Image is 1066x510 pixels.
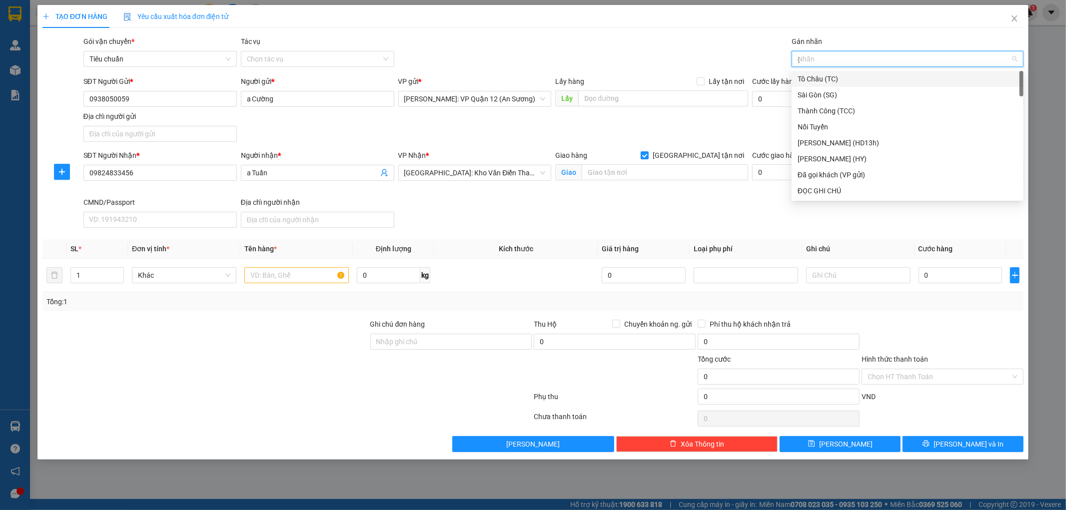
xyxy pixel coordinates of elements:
span: plus [54,168,69,176]
span: Lấy tận nơi [705,76,748,87]
span: Gói vận chuyển [83,37,134,45]
button: deleteXóa Thông tin [616,436,778,452]
span: Khác [138,268,230,283]
div: Đã gọi khách (VP gửi) [792,167,1024,183]
label: Hình thức thanh toán [862,355,928,363]
span: TẠO ĐƠN HÀNG [42,12,107,20]
span: Xóa Thông tin [681,439,724,450]
span: [PERSON_NAME] và In [934,439,1004,450]
input: VD: Bàn, Ghế [244,267,349,283]
div: Huy Dương (HD13h) [792,135,1024,151]
span: Lấy [555,90,578,106]
input: Ghi chú đơn hàng [370,334,532,350]
div: Nối Tuyến [798,121,1018,132]
span: SL [70,245,78,253]
div: Phụ thu [533,391,697,409]
img: icon [123,13,131,21]
div: Địa chỉ người nhận [241,197,394,208]
span: [PERSON_NAME] [506,439,560,450]
input: Dọc đường [578,90,748,106]
label: Cước giao hàng [752,151,802,159]
label: Cước lấy hàng [752,77,797,85]
button: plus [54,164,70,180]
span: Lấy hàng [555,77,584,85]
input: Địa chỉ của người nhận [241,212,394,228]
span: Tổng cước [698,355,731,363]
button: printer[PERSON_NAME] và In [903,436,1024,452]
span: plus [42,13,49,20]
th: Loại phụ phí [690,239,802,259]
button: plus [1010,267,1020,283]
label: Ghi chú đơn hàng [370,320,425,328]
div: Nối Tuyến [792,119,1024,135]
span: VND [862,393,876,401]
span: Thu Hộ [534,320,557,328]
span: Định lượng [376,245,411,253]
input: Địa chỉ của người gửi [83,126,237,142]
span: user-add [380,169,388,177]
span: Đơn vị tính [132,245,169,253]
div: SĐT Người Gửi [83,76,237,87]
span: Giá trị hàng [602,245,639,253]
div: ĐỌC GHI CHÚ [798,185,1018,196]
span: Cước hàng [919,245,953,253]
div: ĐỌC GHI CHÚ [792,183,1024,199]
span: Hà Nội: Kho Văn Điển Thanh Trì [404,165,546,180]
input: Cước giao hàng [752,164,847,180]
div: Thành Công (TCC) [792,103,1024,119]
div: Tô Châu (TC) [792,71,1024,87]
div: Đã gọi khách (VP gửi) [798,169,1018,180]
input: Ghi Chú [806,267,911,283]
span: Phí thu hộ khách nhận trả [706,319,795,330]
span: kg [420,267,430,283]
input: Gán nhãn [798,53,800,65]
input: Cước lấy hàng [752,91,866,107]
div: Tô Châu (TC) [798,73,1018,84]
span: delete [670,440,677,448]
span: [GEOGRAPHIC_DATA] tận nơi [649,150,748,161]
label: Tác vụ [241,37,261,45]
span: [PERSON_NAME] [819,439,873,450]
button: delete [46,267,62,283]
span: close [1011,14,1019,22]
div: Thành Công (TCC) [798,105,1018,116]
span: Tên hàng [244,245,277,253]
button: save[PERSON_NAME] [780,436,901,452]
div: Người gửi [241,76,394,87]
span: printer [923,440,930,448]
input: Giao tận nơi [582,164,748,180]
div: Người nhận [241,150,394,161]
button: [PERSON_NAME] [452,436,614,452]
th: Ghi chú [802,239,915,259]
span: Chuyển khoản ng. gửi [620,319,696,330]
div: Sài Gòn (SG) [798,89,1018,100]
button: Close [1001,5,1029,33]
div: SĐT Người Nhận [83,150,237,161]
div: Tổng: 1 [46,296,411,307]
span: Kích thước [499,245,533,253]
span: Tiêu chuẩn [89,51,231,66]
div: Chưa thanh toán [533,411,697,429]
div: [PERSON_NAME] (HD13h) [798,137,1018,148]
div: CMND/Passport [83,197,237,208]
span: Hồ Chí Minh: VP Quận 12 (An Sương) [404,91,546,106]
span: VP Nhận [398,151,426,159]
span: Giao [555,164,582,180]
span: Giao hàng [555,151,587,159]
input: 0 [602,267,686,283]
span: plus [1011,271,1019,279]
div: [PERSON_NAME] (HY) [798,153,1018,164]
span: Yêu cầu xuất hóa đơn điện tử [123,12,229,20]
div: Sài Gòn (SG) [792,87,1024,103]
div: Địa chỉ người gửi [83,111,237,122]
div: Hoàng Yến (HY) [792,151,1024,167]
label: Gán nhãn [792,37,822,45]
div: VP gửi [398,76,552,87]
span: save [808,440,815,448]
